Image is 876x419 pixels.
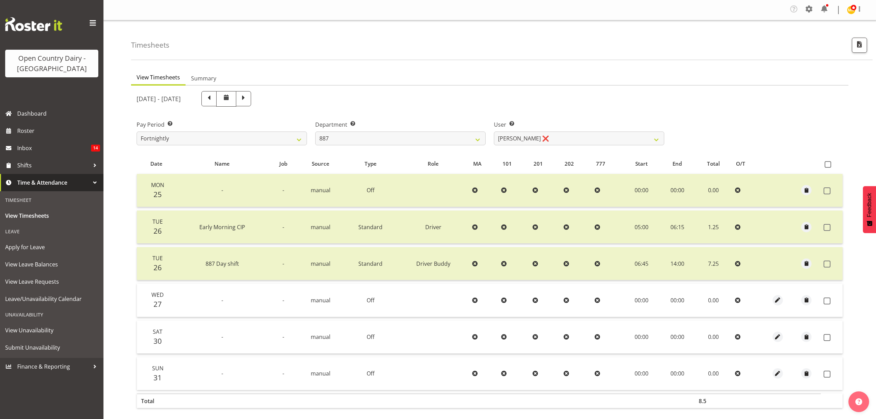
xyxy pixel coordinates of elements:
td: Off [344,174,397,207]
td: Off [344,284,397,317]
div: Unavailability [2,308,102,322]
span: Tue [152,218,163,225]
td: 06:15 [660,211,695,244]
a: Apply for Leave [2,238,102,256]
td: 00:00 [623,284,660,317]
div: Start [627,160,656,168]
span: 27 [153,299,162,309]
span: Apply for Leave [5,242,98,252]
h5: [DATE] - [DATE] [137,95,181,103]
td: 06:45 [623,247,660,280]
div: 201 [534,160,557,168]
span: - [282,223,284,231]
span: Sun [152,364,163,372]
div: Total [699,160,728,168]
span: Tue [152,254,163,262]
div: Timesheet [2,193,102,207]
td: 7.25 [695,247,732,280]
span: 887 Day shift [206,260,239,267]
div: End [664,160,691,168]
span: 31 [153,373,162,382]
span: Dashboard [17,108,100,119]
span: Driver Buddy [416,260,450,267]
span: manual [311,333,330,341]
td: 00:00 [660,284,695,317]
img: Rosterit website logo [5,17,62,31]
td: 0.00 [695,357,732,390]
span: - [282,260,284,267]
td: Off [344,357,397,390]
div: 777 [596,160,619,168]
td: 1.25 [695,211,732,244]
td: 00:00 [660,174,695,207]
span: 25 [153,189,162,199]
span: Time & Attendance [17,177,90,188]
span: 26 [153,226,162,236]
a: View Leave Balances [2,256,102,273]
div: Role [401,160,466,168]
th: Total [137,393,176,408]
th: 8.5 [695,393,732,408]
span: Wed [151,291,164,299]
span: Finance & Reporting [17,361,90,372]
td: 00:00 [660,357,695,390]
div: O/T [736,160,759,168]
span: Feedback [866,193,873,217]
div: Job [273,160,293,168]
span: - [221,186,223,194]
div: Source [301,160,340,168]
span: manual [311,186,330,194]
span: View Timesheets [5,211,98,221]
span: - [282,296,284,304]
a: View Leave Requests [2,273,102,290]
td: 0.00 [695,284,732,317]
span: - [221,370,223,377]
div: Open Country Dairy - [GEOGRAPHIC_DATA] [12,53,91,74]
span: Inbox [17,143,91,153]
span: - [282,370,284,377]
td: 00:00 [623,321,660,354]
div: 202 [565,160,588,168]
td: 00:00 [623,357,660,390]
span: - [282,333,284,341]
span: View Leave Requests [5,276,98,287]
div: 101 [502,160,526,168]
span: View Leave Balances [5,259,98,270]
label: Pay Period [137,120,307,129]
label: User [494,120,664,129]
div: Date [141,160,172,168]
span: Summary [191,74,216,82]
span: - [282,186,284,194]
a: Submit Unavailability [2,339,102,356]
label: Department [315,120,486,129]
span: manual [311,260,330,267]
span: Driver [425,223,441,231]
td: 0.00 [695,174,732,207]
span: 30 [153,336,162,346]
img: milk-reception-awarua7542.jpg [847,6,855,14]
h4: Timesheets [131,41,169,49]
a: View Unavailability [2,322,102,339]
span: Roster [17,126,100,136]
span: 14 [91,145,100,152]
span: Shifts [17,160,90,170]
a: Leave/Unavailability Calendar [2,290,102,308]
span: - [221,333,223,341]
span: View Timesheets [137,73,180,81]
div: Leave [2,224,102,238]
span: Submit Unavailability [5,342,98,353]
div: Name [180,160,265,168]
div: MA [473,160,495,168]
span: manual [311,296,330,304]
img: help-xxl-2.png [855,398,862,405]
span: Early Morning CIP [199,223,245,231]
td: 00:00 [623,174,660,207]
span: Sat [153,328,162,335]
td: 05:00 [623,211,660,244]
td: Standard [344,247,397,280]
span: manual [311,223,330,231]
td: 0.00 [695,321,732,354]
span: View Unavailability [5,325,98,335]
td: 00:00 [660,321,695,354]
td: 14:00 [660,247,695,280]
